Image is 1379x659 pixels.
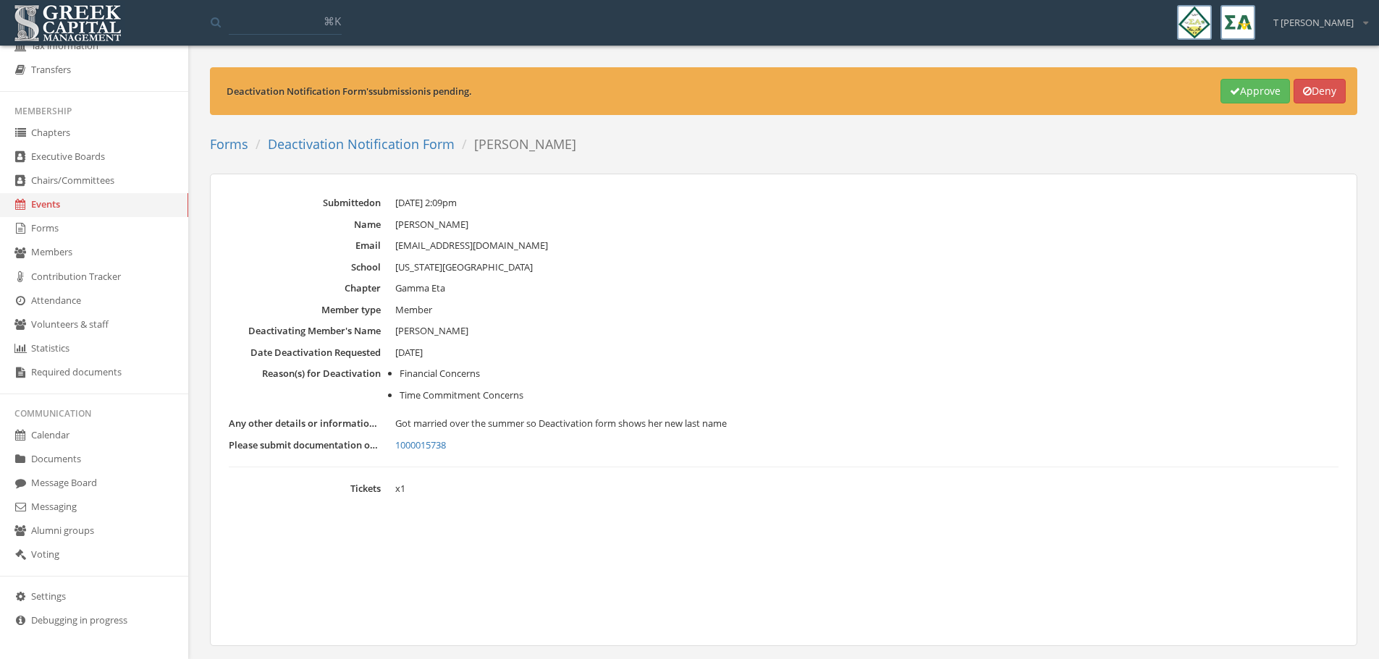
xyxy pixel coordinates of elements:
[395,303,1338,318] dd: Member
[395,239,1338,253] dd: [EMAIL_ADDRESS][DOMAIN_NAME]
[1273,16,1354,30] span: T [PERSON_NAME]
[229,346,381,360] dt: Date Deactivation Requested
[1294,79,1346,103] button: Deny
[395,346,423,359] span: [DATE]
[229,367,381,380] dt: Reason(s) for Deactivation
[395,438,1338,453] a: 1000015738
[229,239,381,252] dt: Email
[229,303,381,317] dt: Member type
[395,196,457,209] span: [DATE] 2:09pm
[229,482,381,496] dt: Tickets
[400,388,1338,403] li: Time Commitment Concerns
[229,196,381,210] dt: Submitted on
[227,85,1221,98] div: Deactivation Notification Form 's submission is pending.
[395,482,1338,496] dd: x 1
[268,135,455,153] a: Deactivation Notification Form
[229,324,381,338] dt: Deactivating Member's Name
[395,417,727,430] span: Got married over the summer so Deactivation form shows her new last name
[229,438,381,452] dt: Please submit documentation of the member's request to deactivate.
[324,14,341,28] span: ⌘K
[229,281,381,295] dt: Chapter
[395,260,1338,275] dd: [US_STATE][GEOGRAPHIC_DATA]
[210,135,248,153] a: Forms
[229,417,381,430] dt: Any other details or information you would like to share:
[229,218,381,231] dt: Name
[1264,5,1368,30] div: T [PERSON_NAME]
[395,218,1338,232] dd: [PERSON_NAME]
[455,135,576,154] li: [PERSON_NAME]
[400,367,1338,381] li: Financial Concerns
[395,281,1338,296] dd: Gamma Eta
[229,260,381,274] dt: School
[395,324,468,337] span: [PERSON_NAME]
[1220,79,1290,103] button: Approve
